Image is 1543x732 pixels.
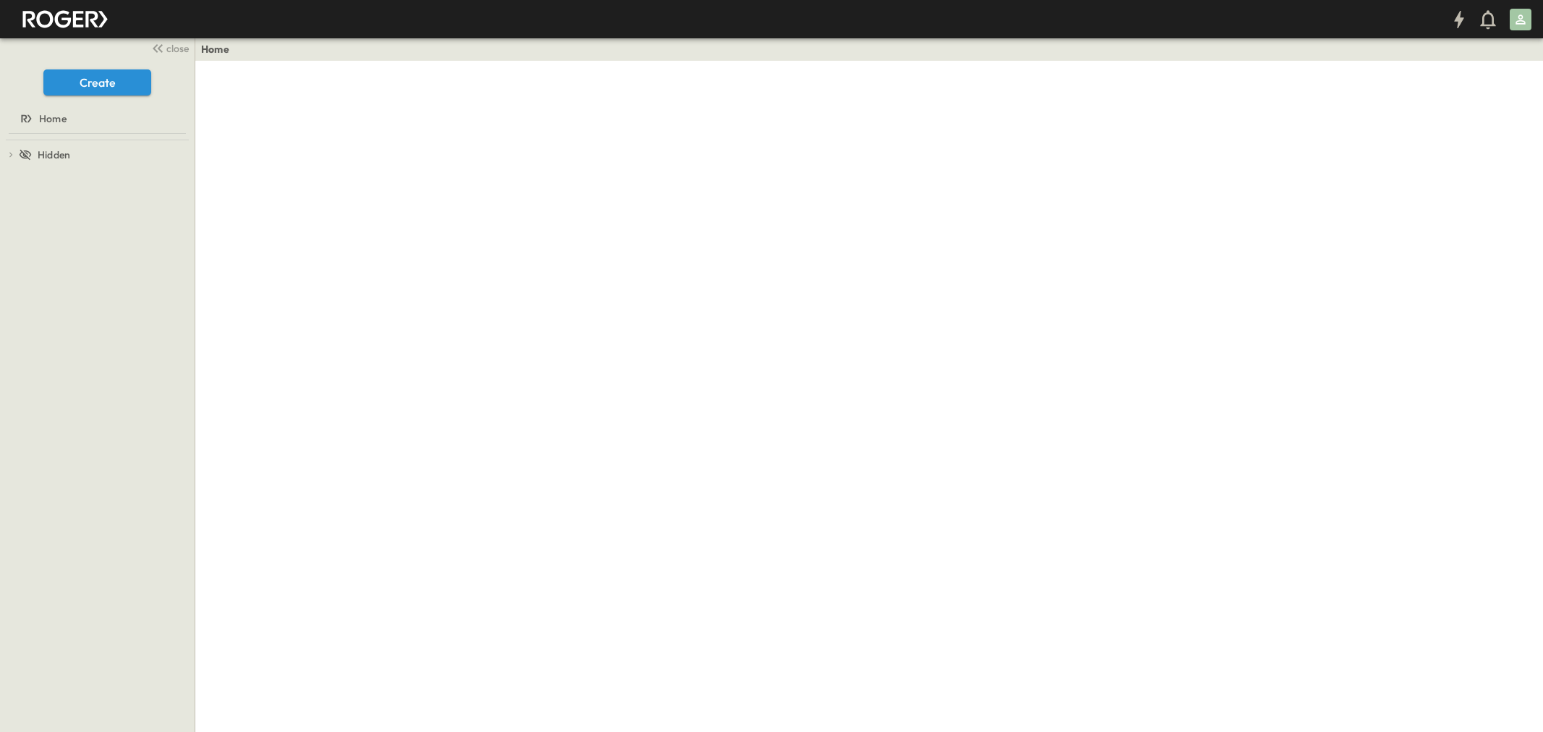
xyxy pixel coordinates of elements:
a: Home [201,42,229,56]
button: close [145,38,192,58]
button: Create [43,69,151,95]
span: Hidden [38,148,70,162]
span: close [166,41,189,56]
a: Home [3,108,189,129]
nav: breadcrumbs [201,42,238,56]
span: Home [39,111,67,126]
